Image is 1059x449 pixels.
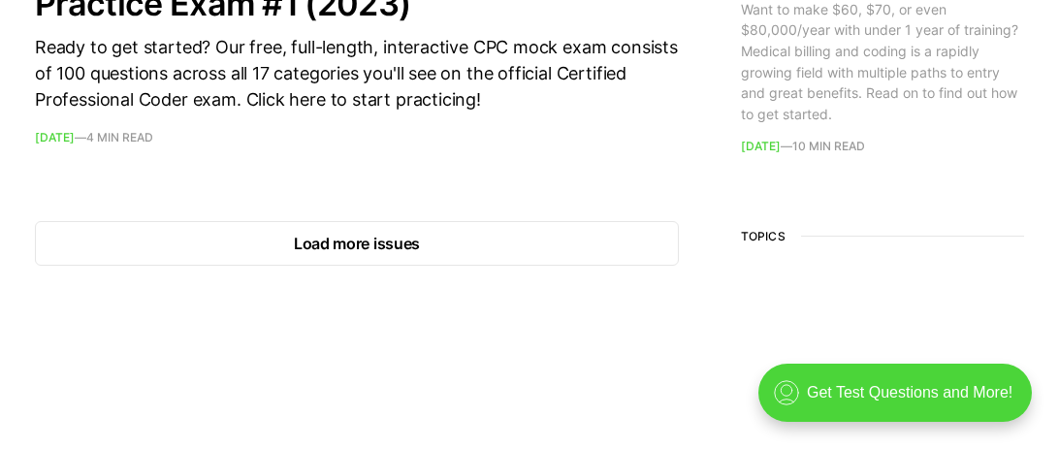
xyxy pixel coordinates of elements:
[742,354,1059,449] iframe: portal-trigger
[741,230,1024,243] h3: Topics
[35,132,679,144] footer: —
[741,139,781,153] time: [DATE]
[35,130,75,144] time: [DATE]
[86,132,153,144] span: 4 min read
[35,221,679,266] button: Load more issues
[741,141,1024,152] footer: —
[792,141,865,152] span: 10 min read
[35,34,679,112] div: Ready to get started? Our free, full-length, interactive CPC mock exam consists of 100 questions ...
